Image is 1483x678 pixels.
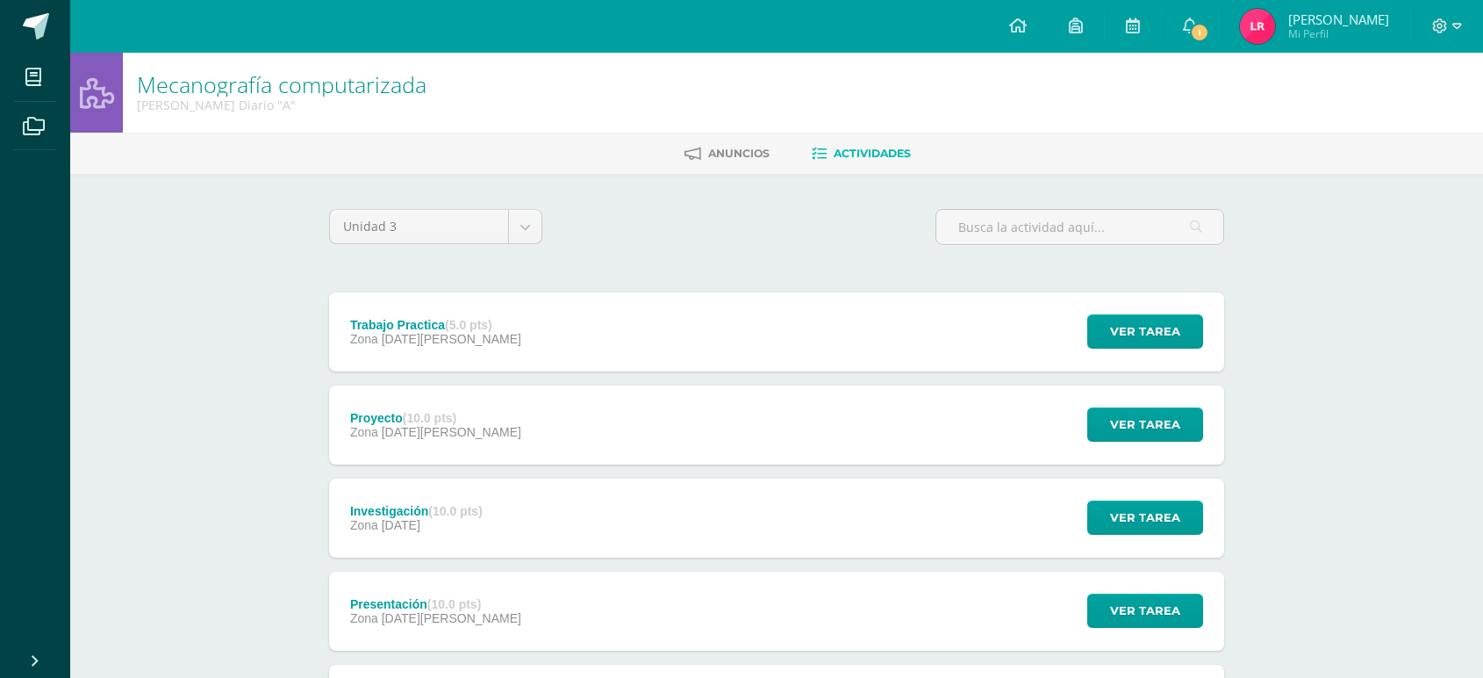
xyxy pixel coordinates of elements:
span: [DATE][PERSON_NAME] [382,611,521,625]
span: [PERSON_NAME] [1288,11,1389,28]
div: Trabajo Practica [350,318,521,332]
h1: Mecanografía computarizada [137,72,426,97]
button: Ver tarea [1087,594,1203,628]
span: 1 [1190,23,1209,42]
span: Ver tarea [1110,408,1180,441]
strong: (10.0 pts) [403,411,456,425]
div: Presentación [350,597,521,611]
a: Mecanografía computarizada [137,69,426,99]
button: Ver tarea [1087,408,1203,442]
img: 964ca9894ede580144e497e08e3aa946.png [1240,9,1275,44]
button: Ver tarea [1087,314,1203,349]
span: Actividades [834,147,911,160]
a: Unidad 3 [330,210,541,243]
div: Quinto P.C. BiliNGÜE Diario 'A' [137,97,426,113]
a: Anuncios [684,140,770,168]
span: [DATE] [382,518,420,532]
span: Anuncios [708,147,770,160]
div: Investigación [350,504,483,518]
strong: (5.0 pts) [445,318,492,332]
span: [DATE][PERSON_NAME] [382,425,521,439]
span: Zona [350,425,378,439]
input: Busca la actividad aquí... [936,210,1223,244]
span: Mi Perfil [1288,26,1389,41]
span: [DATE][PERSON_NAME] [382,332,521,346]
div: Proyecto [350,411,521,425]
span: Zona [350,332,378,346]
strong: (10.0 pts) [428,504,482,518]
span: Ver tarea [1110,501,1180,534]
span: Ver tarea [1110,595,1180,627]
span: Unidad 3 [343,210,495,243]
span: Zona [350,611,378,625]
span: Zona [350,518,378,532]
a: Actividades [812,140,911,168]
strong: (10.0 pts) [427,597,481,611]
span: Ver tarea [1110,315,1180,348]
button: Ver tarea [1087,501,1203,535]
